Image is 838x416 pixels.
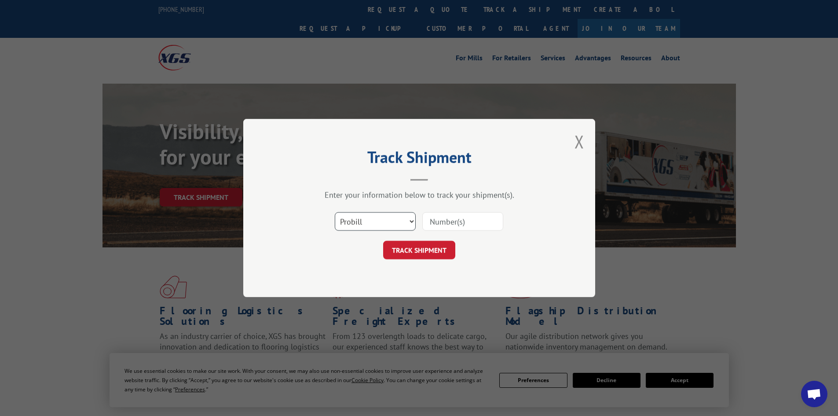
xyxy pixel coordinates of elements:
input: Number(s) [422,212,503,231]
button: TRACK SHIPMENT [383,241,455,259]
h2: Track Shipment [287,151,551,168]
a: Open chat [801,381,827,407]
button: Close modal [575,130,584,153]
div: Enter your information below to track your shipment(s). [287,190,551,200]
